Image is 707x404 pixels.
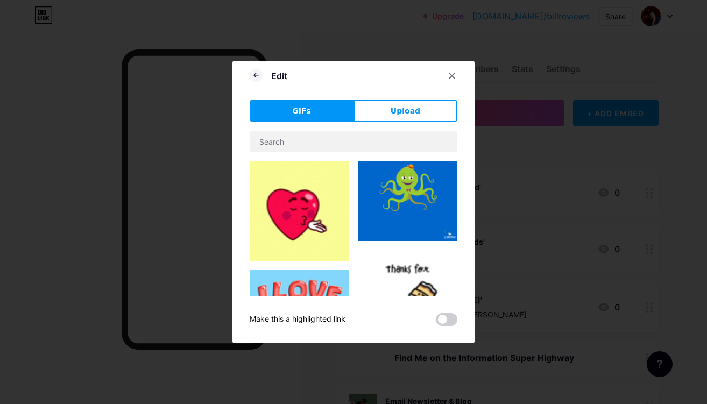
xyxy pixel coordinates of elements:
img: Gihpy [358,250,457,349]
button: GIFs [250,100,354,122]
img: Gihpy [358,161,457,241]
img: Gihpy [250,161,349,261]
button: Upload [354,100,457,122]
input: Search [250,131,457,152]
span: GIFs [292,105,311,117]
div: Make this a highlighted link [250,313,345,326]
div: Edit [271,69,287,82]
img: Gihpy [250,270,349,369]
span: Upload [391,105,420,117]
